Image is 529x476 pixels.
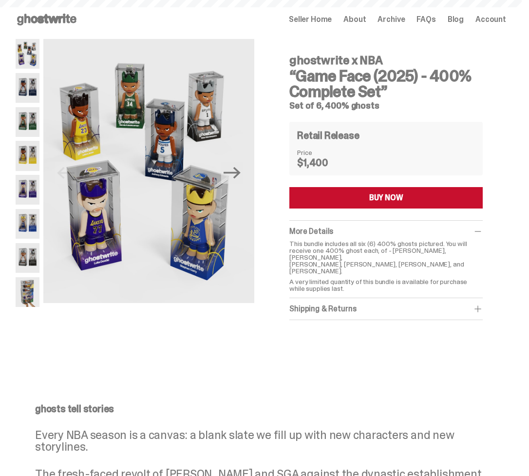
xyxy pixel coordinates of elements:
[16,277,39,307] img: NBA-400-HG-Scale.png
[289,55,483,66] h4: ghostwrite x NBA
[16,107,39,137] img: NBA-400-HG-Giannis.png
[343,16,366,23] a: About
[416,16,435,23] a: FAQs
[297,131,359,140] h4: Retail Release
[289,240,483,274] p: This bundle includes all six (6) 400% ghosts pictured. You will receive one 400% ghost each, of -...
[289,16,332,23] a: Seller Home
[297,149,346,156] dt: Price
[43,39,254,303] img: NBA-400-HG-Main.png
[475,16,506,23] a: Account
[16,141,39,171] img: NBA-400-HG%20Bron.png
[448,16,464,23] a: Blog
[16,73,39,103] img: NBA-400-HG-Ant.png
[16,39,39,69] img: NBA-400-HG-Main.png
[369,194,403,202] div: BUY NOW
[297,158,346,168] dd: $1,400
[289,68,483,99] h3: “Game Face (2025) - 400% Complete Set”
[378,16,405,23] a: Archive
[289,187,483,209] button: BUY NOW
[16,175,39,205] img: NBA-400-HG-Luka.png
[16,209,39,239] img: NBA-400-HG-Steph.png
[289,101,483,110] h5: Set of 6, 400% ghosts
[35,429,487,453] p: Every NBA season is a canvas: a blank slate we fill up with new characters and new storylines.
[289,278,483,292] p: A very limited quantity of this bundle is available for purchase while supplies last.
[35,404,487,414] p: ghosts tell stories
[16,243,39,273] img: NBA-400-HG-Wemby.png
[289,304,483,314] div: Shipping & Returns
[289,226,333,236] span: More Details
[221,162,243,184] button: Next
